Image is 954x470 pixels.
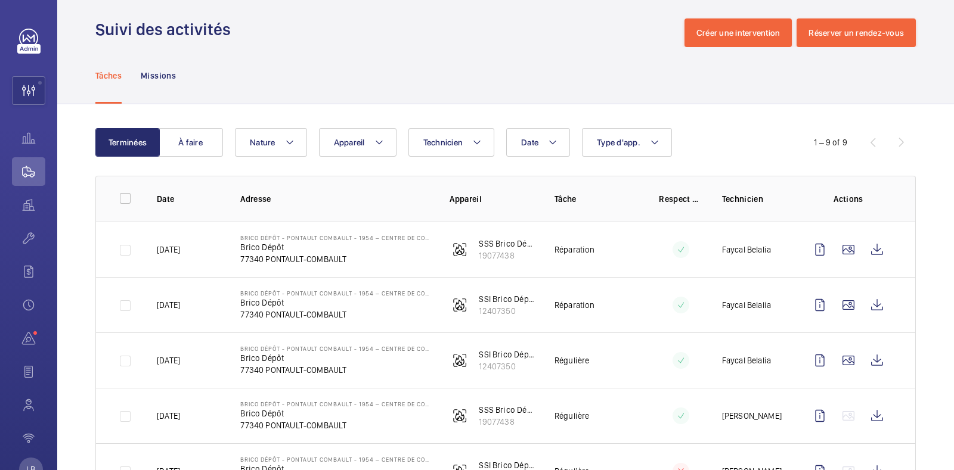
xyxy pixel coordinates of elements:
img: fire_alarm.svg [453,242,467,257]
p: Faycal Belalia [722,354,772,366]
img: fire_alarm.svg [453,353,467,368]
p: Brico Dépôt - PONTAULT COMBAULT - 1954 – centre de coût P145300000 [240,456,430,463]
p: Brico Dépôt [240,297,430,309]
p: Technicien [722,193,786,205]
span: Appareil [334,138,365,147]
img: fire_alarm.svg [453,298,467,312]
p: [PERSON_NAME] [722,410,782,422]
button: Nature [235,128,307,157]
p: Brico Dépôt - PONTAULT COMBAULT - 1954 – centre de coût P145300000 [240,345,430,352]
p: Brico Dépôt [240,241,430,253]
p: Faycal Belalia [722,244,772,256]
p: Date [157,193,221,205]
p: Brico Dépôt - PONTAULT COMBAULT - 1954 – centre de coût P145300000 [240,234,430,241]
span: Technicien [423,138,463,147]
p: Faycal Belalia [722,299,772,311]
p: Régulière [555,410,590,422]
span: Type d'app. [597,138,640,147]
p: 77340 PONTAULT-COMBAULT [240,419,430,431]
p: Adresse [240,193,430,205]
button: Terminées [95,128,160,157]
p: Tâche [555,193,640,205]
button: Réserver un rendez-vous [797,18,916,47]
p: Respect délai [659,193,702,205]
p: 77340 PONTAULT-COMBAULT [240,309,430,320]
p: SSI Brico Dépôt Pontault-Combault [479,293,535,305]
p: 12407350 [479,360,535,372]
p: 19077438 [479,416,535,428]
img: fire_alarm.svg [453,409,467,423]
p: 19077438 [479,250,535,262]
p: 12407350 [479,305,535,317]
p: Réparation [555,244,595,256]
p: 77340 PONTAULT-COMBAULT [240,253,430,265]
p: [DATE] [157,410,180,422]
p: Réparation [555,299,595,311]
p: [DATE] [157,244,180,256]
button: Créer une intervention [684,18,792,47]
span: Nature [250,138,275,147]
p: Tâches [95,70,122,82]
button: À faire [159,128,223,157]
p: Appareil [450,193,535,205]
button: Date [506,128,570,157]
p: 77340 PONTAULT-COMBAULT [240,364,430,376]
button: Type d'app. [582,128,672,157]
p: Brico Dépôt [240,407,430,419]
div: 1 – 9 of 9 [814,136,847,148]
p: Missions [141,70,176,82]
p: [DATE] [157,354,180,366]
p: SSI Brico Dépôt Pontault-Combault [479,348,535,360]
p: Brico Dépôt [240,352,430,364]
p: Actions [806,193,891,205]
p: SSS Brico Dépôt Pontault-Combault [479,404,535,416]
h1: Suivi des activités [95,18,238,41]
p: [DATE] [157,299,180,311]
button: Technicien [408,128,495,157]
p: SSS Brico Dépôt Pontault-Combault [479,238,535,250]
p: Brico Dépôt - PONTAULT COMBAULT - 1954 – centre de coût P145300000 [240,400,430,407]
p: Brico Dépôt - PONTAULT COMBAULT - 1954 – centre de coût P145300000 [240,290,430,297]
p: Régulière [555,354,590,366]
button: Appareil [319,128,397,157]
span: Date [521,138,538,147]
